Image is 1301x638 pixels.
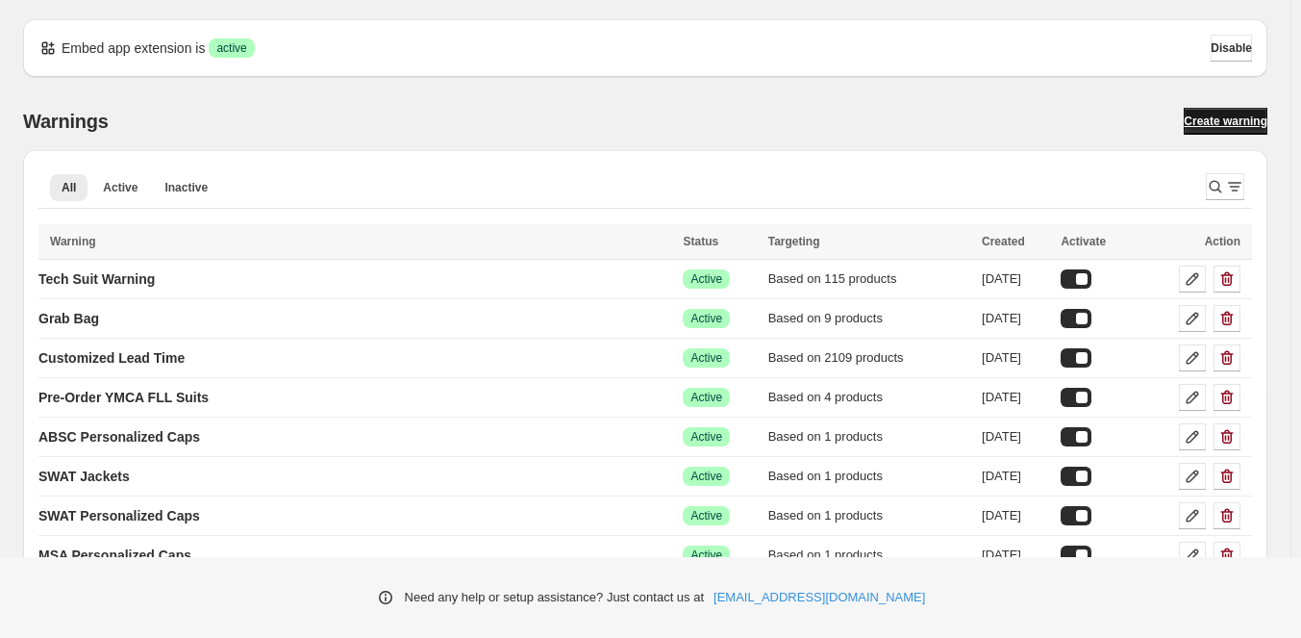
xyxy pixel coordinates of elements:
p: Pre-Order YMCA FLL Suits [38,388,209,407]
a: SWAT Personalized Caps [38,500,200,531]
span: Created [982,235,1025,248]
span: Disable [1211,40,1252,56]
p: ABSC Personalized Caps [38,427,200,447]
p: Embed app extension is [62,38,205,58]
a: Grab Bag [38,303,99,334]
div: [DATE] [982,388,1049,407]
div: Based on 2109 products [768,348,970,368]
div: Based on 115 products [768,269,970,289]
span: Active [690,429,722,445]
div: [DATE] [982,546,1049,565]
p: Grab Bag [38,309,99,328]
a: Customized Lead Time [38,343,185,373]
span: Active [690,271,722,287]
div: Based on 9 products [768,309,970,328]
span: Status [683,235,718,248]
h2: Warnings [23,110,109,133]
a: [EMAIL_ADDRESS][DOMAIN_NAME] [713,588,925,607]
div: [DATE] [982,348,1049,368]
span: Active [690,311,722,326]
span: Warning [50,235,96,248]
p: SWAT Personalized Caps [38,506,200,525]
div: [DATE] [982,506,1049,525]
div: [DATE] [982,269,1049,289]
p: Customized Lead Time [38,348,185,368]
div: Based on 4 products [768,388,970,407]
span: Active [690,350,722,366]
span: Active [690,508,722,523]
span: Active [690,469,722,484]
span: Active [690,548,722,563]
div: [DATE] [982,427,1049,447]
div: Based on 1 products [768,506,970,525]
span: Active [103,180,138,195]
span: Activate [1061,235,1106,248]
a: MSA Personalized Caps [38,540,191,571]
a: ABSC Personalized Caps [38,421,200,452]
div: Based on 1 products [768,427,970,447]
span: Inactive [164,180,208,195]
p: MSA Personalized Caps [38,546,191,565]
a: Tech Suit Warning [38,264,155,294]
span: Active [690,390,722,405]
a: SWAT Jackets [38,461,130,492]
div: [DATE] [982,467,1049,486]
p: SWAT Jackets [38,467,130,486]
span: All [62,180,76,195]
a: Create warning [1184,108,1267,135]
button: Search and filter results [1206,173,1244,200]
p: Tech Suit Warning [38,269,155,289]
a: Pre-Order YMCA FLL Suits [38,382,209,413]
div: Based on 1 products [768,546,970,565]
span: Create warning [1184,114,1267,129]
button: Disable [1211,35,1252,62]
span: Action [1205,235,1240,248]
span: active [216,40,246,56]
span: Targeting [768,235,820,248]
div: [DATE] [982,309,1049,328]
div: Based on 1 products [768,467,970,486]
